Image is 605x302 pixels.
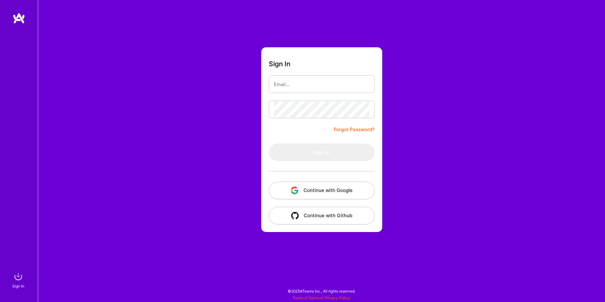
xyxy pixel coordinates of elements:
[325,295,350,300] a: Privacy Policy
[269,143,375,161] button: Sign In
[269,182,375,199] button: Continue with Google
[269,207,375,224] button: Continue with Github
[291,212,299,219] img: icon
[38,283,605,299] div: © 2025 ATeams Inc., All rights reserved.
[334,126,375,133] a: Forgot Password?
[274,76,370,92] input: Email...
[12,270,25,283] img: sign in
[13,13,25,24] img: logo
[293,295,322,300] a: Terms of Service
[12,283,24,289] div: Sign In
[13,270,25,289] a: sign inSign In
[293,295,350,300] span: |
[291,187,298,194] img: icon
[269,60,291,68] h3: Sign In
